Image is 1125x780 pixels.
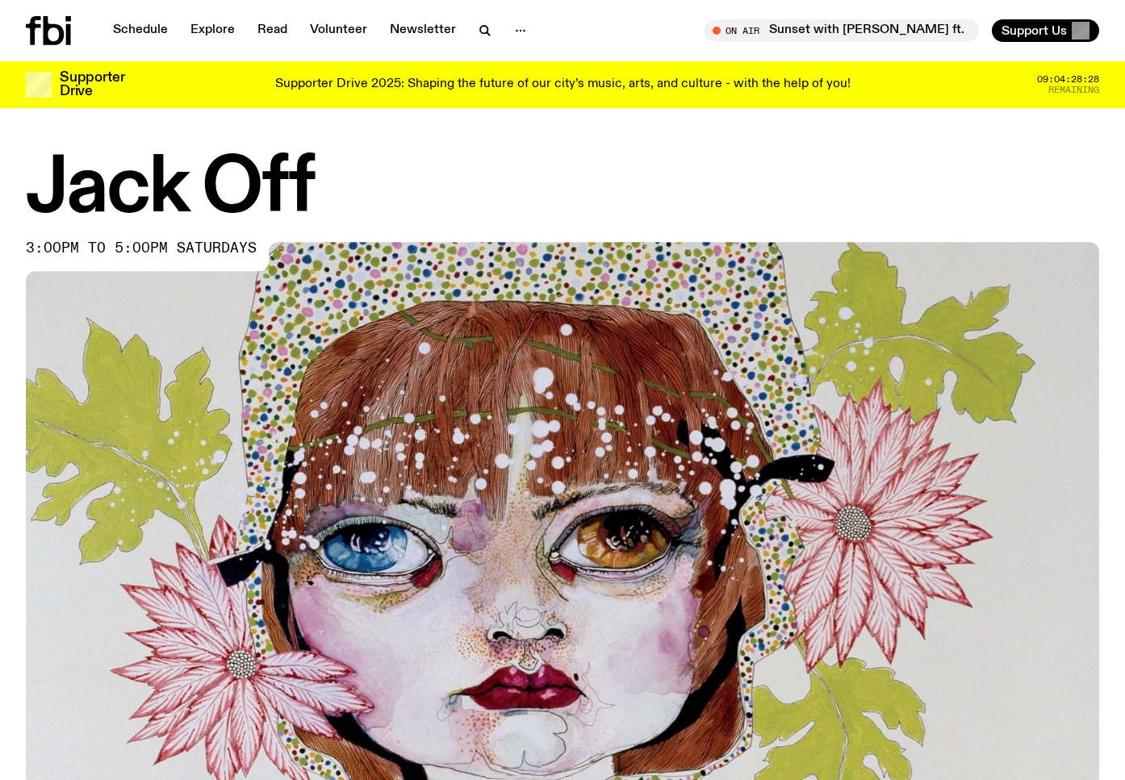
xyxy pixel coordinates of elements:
span: 09:04:28:28 [1037,75,1099,84]
span: 3:00pm to 5:00pm saturdays [26,242,257,255]
button: On AirSunset with [PERSON_NAME] ft. finedining & Izzy G [705,19,979,42]
a: Read [248,19,297,42]
h3: Supporter Drive [60,71,124,98]
a: Volunteer [300,19,377,42]
span: Support Us [1002,23,1067,38]
button: Support Us [992,19,1099,42]
a: Newsletter [380,19,466,42]
h1: Jack Off [26,153,1099,226]
a: Schedule [103,19,178,42]
a: Explore [181,19,245,42]
span: Remaining [1048,86,1099,94]
p: Supporter Drive 2025: Shaping the future of our city’s music, arts, and culture - with the help o... [275,77,851,92]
